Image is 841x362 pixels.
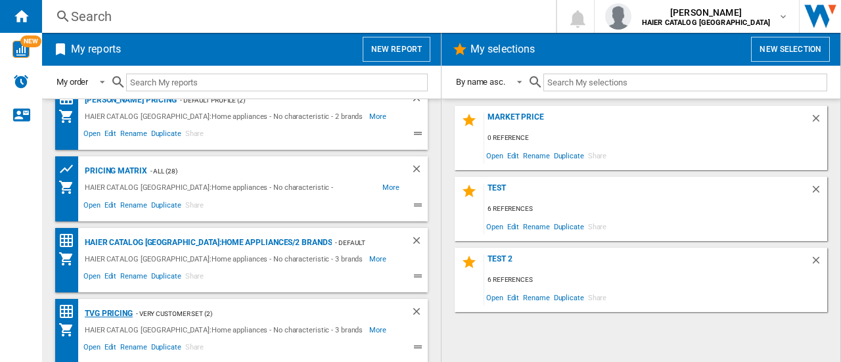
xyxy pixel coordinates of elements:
input: Search My reports [126,74,428,91]
div: Product prices grid [58,161,81,177]
div: - Very customer set (2) [133,305,384,322]
div: Delete [411,305,428,322]
span: Open [484,147,505,164]
span: Open [81,199,102,215]
span: Edit [505,147,522,164]
span: Share [183,270,206,286]
span: Rename [521,288,551,306]
span: Share [586,217,609,235]
div: - ALL (28) [147,163,384,179]
span: Open [81,341,102,357]
span: Duplicate [552,217,586,235]
div: My Assortment [58,322,81,338]
span: Edit [505,217,522,235]
div: pricing matrix [81,163,147,179]
div: Delete [411,92,428,108]
span: Share [586,288,609,306]
div: HAIER CATALOG [GEOGRAPHIC_DATA]:Home appliances - No characteristic - 2 brands [81,108,369,124]
div: Market Price [484,112,810,130]
span: Edit [102,199,119,215]
div: My Assortment [58,251,81,267]
span: Share [183,127,206,143]
span: Duplicate [552,288,586,306]
div: Delete [810,183,827,201]
span: More [382,179,401,196]
span: Share [586,147,609,164]
span: Rename [521,217,551,235]
span: Rename [118,270,148,286]
div: Delete [810,112,827,130]
div: - Default profile (2) [332,235,384,251]
div: Search [71,7,522,26]
span: Open [81,127,102,143]
span: Share [183,341,206,357]
h2: My selections [468,37,537,62]
span: Rename [521,147,551,164]
button: New selection [751,37,830,62]
div: Test 2 [484,254,810,272]
div: 0 reference [484,130,827,147]
span: Rename [118,127,148,143]
img: wise-card.svg [12,41,30,58]
div: My order [57,77,88,87]
span: Edit [505,288,522,306]
b: HAIER CATALOG [GEOGRAPHIC_DATA] [642,18,770,27]
span: Duplicate [149,270,183,286]
input: Search My selections [543,74,827,91]
div: My Assortment [58,179,81,196]
div: By name asc. [456,77,505,87]
span: Open [484,217,505,235]
div: 6 references [484,201,827,217]
div: 6 references [484,272,827,288]
span: Duplicate [149,341,183,357]
div: - Default profile (2) [177,92,384,108]
div: Delete [810,254,827,272]
div: Price Matrix [58,233,81,249]
span: Edit [102,127,119,143]
img: profile.jpg [605,3,631,30]
h2: My reports [68,37,124,62]
span: NEW [20,35,41,47]
div: TVG Pricing [81,305,133,322]
span: Rename [118,341,148,357]
div: Test [484,183,810,201]
div: Price Matrix [58,304,81,320]
img: alerts-logo.svg [13,74,29,89]
span: Duplicate [149,199,183,215]
span: [PERSON_NAME] [642,6,770,19]
span: Duplicate [552,147,586,164]
span: Duplicate [149,127,183,143]
span: More [369,251,388,267]
span: Open [484,288,505,306]
div: HAIER CATALOG [GEOGRAPHIC_DATA]:Home appliances - No characteristic - 3 brands [81,322,369,338]
div: HAIER CATALOG [GEOGRAPHIC_DATA]:Home appliances - No characteristic - 3 brands [81,251,369,267]
span: Share [183,199,206,215]
button: New report [363,37,430,62]
div: Delete [411,163,428,179]
span: Edit [102,341,119,357]
span: Edit [102,270,119,286]
div: My Assortment [58,108,81,124]
span: Rename [118,199,148,215]
div: HAIER CATALOG [GEOGRAPHIC_DATA]:Home appliances - No characteristic - [PERSON_NAME] [81,179,382,196]
div: Delete [411,235,428,251]
div: [PERSON_NAME] Pricing [81,92,177,108]
span: Open [81,270,102,286]
div: HAIER CATALOG [GEOGRAPHIC_DATA]:Home appliances/2 brands [81,235,332,251]
span: More [369,322,388,338]
span: More [369,108,388,124]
